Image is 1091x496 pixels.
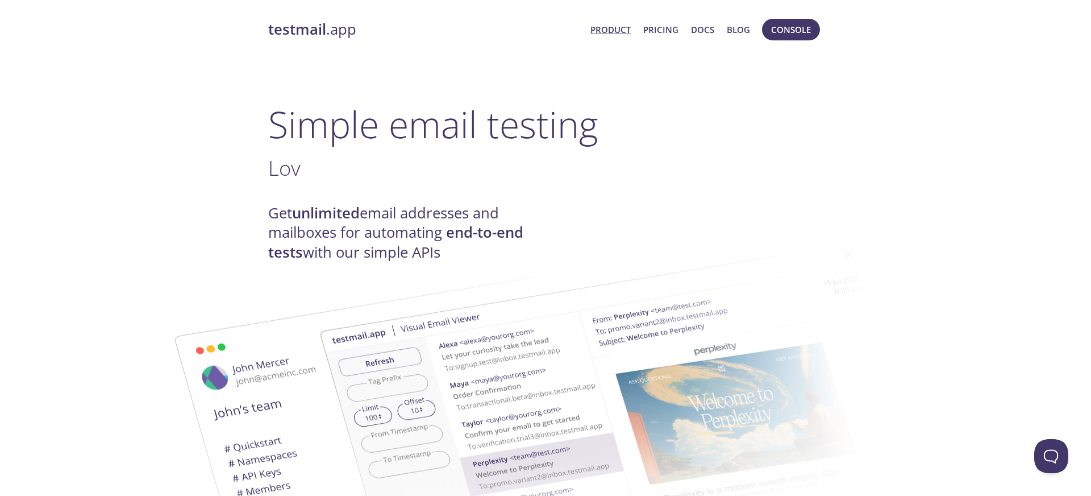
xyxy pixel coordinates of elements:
[268,19,326,39] strong: testmail
[268,20,581,39] a: testmail.app
[727,22,750,37] a: Blog
[1034,439,1068,473] iframe: Help Scout Beacon - Open
[268,204,545,262] h4: Get email addresses and mailboxes for automating with our simple APIs
[268,102,823,146] h1: Simple email testing
[292,203,360,223] strong: unlimited
[691,22,714,37] a: Docs
[268,222,523,262] strong: end-to-end tests
[268,154,301,182] span: Lov
[771,22,811,37] span: Console
[643,22,678,37] a: Pricing
[762,19,820,40] button: Console
[590,22,631,37] a: Product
